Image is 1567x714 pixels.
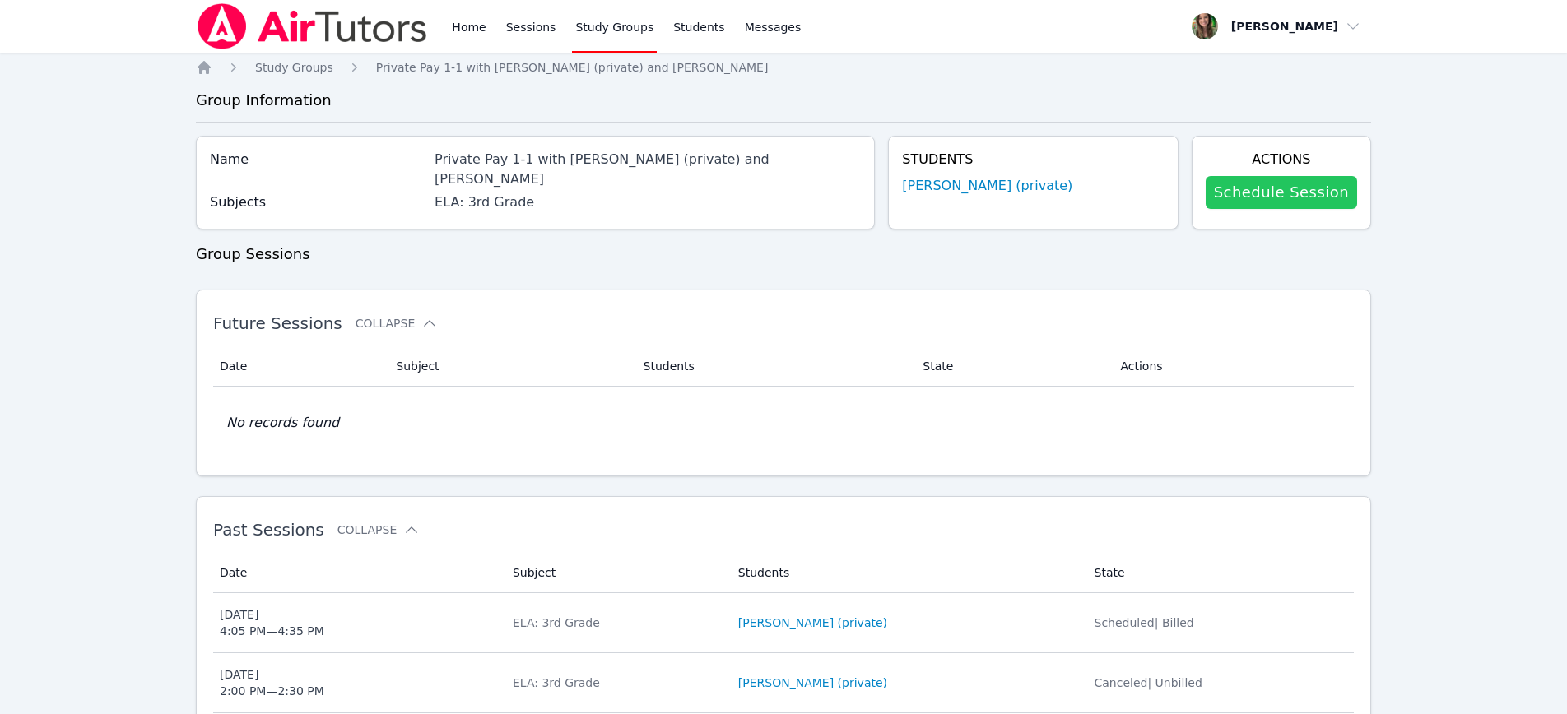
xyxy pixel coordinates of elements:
div: ELA: 3rd Grade [435,192,861,212]
nav: Breadcrumb [196,59,1371,76]
th: Students [634,346,914,387]
img: Air Tutors [196,3,429,49]
th: State [913,346,1110,387]
a: [PERSON_NAME] (private) [738,614,887,631]
th: Students [728,553,1085,593]
th: Date [213,346,386,387]
a: [PERSON_NAME] (private) [902,176,1072,196]
button: Collapse [356,315,438,331]
h4: Actions [1206,150,1357,169]
a: [PERSON_NAME] (private) [738,675,887,691]
span: Study Groups [255,61,333,74]
td: No records found [213,387,1354,459]
tr: [DATE]4:05 PM—4:35 PMELA: 3rd Grade[PERSON_NAME] (private)Scheduled| Billed [213,593,1354,653]
label: Subjects [210,192,425,212]
span: Canceled | Unbilled [1095,676,1202,689]
span: Scheduled | Billed [1095,616,1194,629]
th: Actions [1110,346,1354,387]
div: ELA: 3rd Grade [513,614,718,631]
div: ELA: 3rd Grade [513,675,718,691]
h3: Group Sessions [196,243,1371,266]
th: Subject [503,553,728,593]
h3: Group Information [196,89,1371,112]
a: Private Pay 1-1 with [PERSON_NAME] (private) and [PERSON_NAME] [376,59,769,76]
div: [DATE] 2:00 PM — 2:30 PM [220,666,324,699]
a: Schedule Session [1206,176,1357,209]
tr: [DATE]2:00 PM—2:30 PMELA: 3rd Grade[PERSON_NAME] (private)Canceled| Unbilled [213,653,1354,713]
div: Private Pay 1-1 with [PERSON_NAME] (private) and [PERSON_NAME] [435,150,861,189]
label: Name [210,150,425,169]
div: [DATE] 4:05 PM — 4:35 PM [220,606,324,639]
span: Past Sessions [213,520,324,540]
th: State [1085,553,1355,593]
span: Future Sessions [213,313,342,333]
th: Date [213,553,503,593]
span: Messages [745,19,802,35]
a: Study Groups [255,59,333,76]
button: Collapse [337,522,420,538]
th: Subject [386,346,633,387]
h4: Students [902,150,1164,169]
span: Private Pay 1-1 with [PERSON_NAME] (private) and [PERSON_NAME] [376,61,769,74]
